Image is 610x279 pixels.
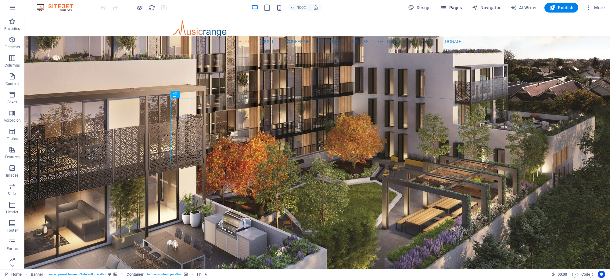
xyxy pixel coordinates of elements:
[406,3,433,13] button: Design
[575,271,590,278] span: Code
[204,273,207,276] i: Element contains an animation
[6,173,19,178] p: Images
[5,63,20,68] p: Columns
[549,5,573,11] span: Publish
[5,271,22,278] a: Click to cancel selection. Double-click to open Pages
[5,45,20,50] p: Elements
[7,136,18,141] p: Tables
[31,271,44,278] span: Click to select. Double-click to edit
[4,118,21,123] p: Accordion
[35,4,81,11] img: Editor Logo
[113,273,117,276] i: This element contains a background
[297,4,307,11] h6: 100%
[184,273,188,276] i: This element contains a background
[440,5,462,11] span: Pages
[146,271,181,278] span: . banner-content .parallax
[127,271,144,278] span: Click to select. Double-click to edit
[406,3,433,13] div: Design (Ctrl+Alt+Y)
[469,3,503,13] button: Navigator
[288,4,310,11] button: 100%
[7,100,17,105] p: Boxes
[313,5,318,10] i: On resize automatically adjust zoom level to fit chosen device.
[558,271,567,278] span: 00 00
[46,271,106,278] span: . banner .preset-banner-v3-default .parallax
[148,4,155,11] button: reload
[572,271,593,278] button: Code
[562,272,563,277] span: :
[4,26,20,31] p: Favorites
[5,81,19,86] p: Content
[508,3,540,13] button: AI Writer
[8,191,17,196] p: Slider
[5,155,20,160] p: Features
[408,5,431,11] span: Design
[583,3,607,13] button: More
[438,3,464,13] button: Pages
[472,5,501,11] span: Navigator
[586,5,605,11] span: More
[598,271,605,278] button: Usercentrics
[7,228,18,233] p: Footer
[6,210,18,215] p: Header
[544,3,578,13] button: Publish
[136,4,143,11] button: Click here to leave preview mode and continue editing
[197,271,202,278] span: Click to select. Double-click to edit
[7,246,18,251] p: Forms
[108,273,111,276] i: This element is a customizable preset
[511,5,537,11] span: AI Writer
[551,271,567,278] h6: Session time
[31,271,207,278] nav: breadcrumb
[148,4,155,11] i: Reload page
